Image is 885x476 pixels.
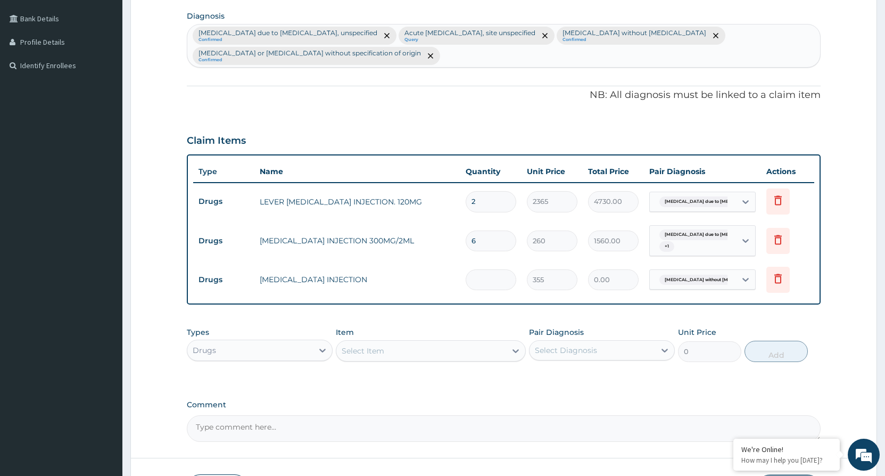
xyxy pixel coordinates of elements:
[659,275,767,285] span: [MEDICAL_DATA] without [MEDICAL_DATA]
[336,327,354,338] label: Item
[711,31,721,40] span: remove selection option
[198,49,421,58] p: [MEDICAL_DATA] or [MEDICAL_DATA] without specification of origin
[254,191,460,212] td: LEVER [MEDICAL_DATA] INJECTION. 120MG
[187,11,225,21] label: Diagnosis
[254,230,460,251] td: [MEDICAL_DATA] INJECTION 300MG/2ML
[193,192,254,211] td: Drugs
[382,31,392,40] span: remove selection option
[659,229,777,240] span: [MEDICAL_DATA] due to [MEDICAL_DATA] falc...
[644,161,761,182] th: Pair Diagnosis
[583,161,644,182] th: Total Price
[20,53,43,80] img: d_794563401_company_1708531726252_794563401
[198,58,421,63] small: Confirmed
[175,5,200,31] div: Minimize live chat window
[187,88,821,102] p: NB: All diagnosis must be linked to a claim item
[62,134,147,242] span: We're online!
[254,161,460,182] th: Name
[563,37,706,43] small: Confirmed
[254,269,460,290] td: [MEDICAL_DATA] INJECTION
[187,135,246,147] h3: Claim Items
[5,291,203,328] textarea: Type your message and hit 'Enter'
[745,341,808,362] button: Add
[529,327,584,338] label: Pair Diagnosis
[741,445,832,454] div: We're Online!
[193,345,216,356] div: Drugs
[659,241,674,252] span: + 1
[522,161,583,182] th: Unit Price
[187,400,821,409] label: Comment
[659,196,777,207] span: [MEDICAL_DATA] due to [MEDICAL_DATA] falc...
[404,29,535,37] p: Acute [MEDICAL_DATA], site unspecified
[761,161,814,182] th: Actions
[198,29,377,37] p: [MEDICAL_DATA] due to [MEDICAL_DATA], unspecified
[741,456,832,465] p: How may I help you today?
[426,51,435,61] span: remove selection option
[563,29,706,37] p: [MEDICAL_DATA] without [MEDICAL_DATA]
[55,60,179,73] div: Chat with us now
[193,270,254,290] td: Drugs
[193,231,254,251] td: Drugs
[404,37,535,43] small: Query
[187,328,209,337] label: Types
[193,162,254,182] th: Type
[678,327,716,338] label: Unit Price
[198,37,377,43] small: Confirmed
[535,345,597,356] div: Select Diagnosis
[460,161,522,182] th: Quantity
[342,346,384,356] div: Select Item
[540,31,550,40] span: remove selection option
